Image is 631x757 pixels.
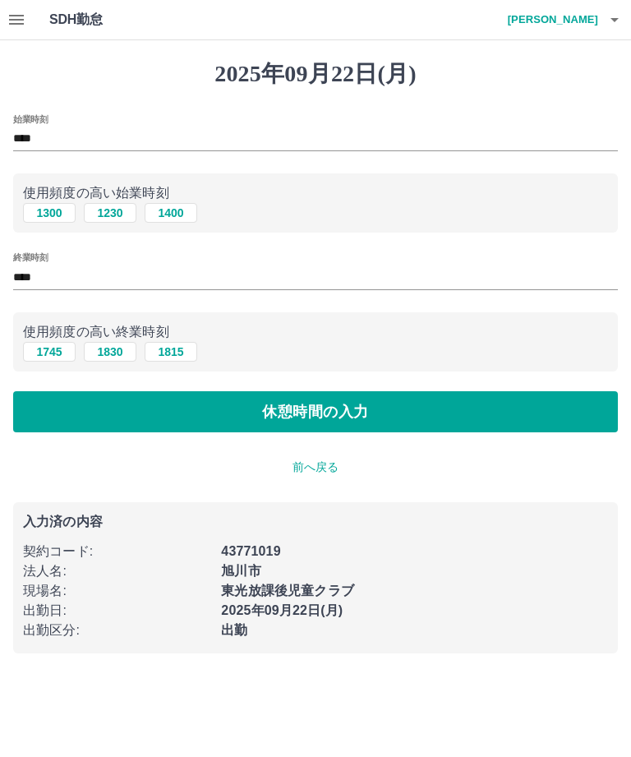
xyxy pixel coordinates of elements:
button: 1230 [84,203,136,223]
p: 契約コード : [23,542,211,561]
b: 出勤 [221,623,247,637]
b: 43771019 [221,544,280,558]
button: 休憩時間の入力 [13,391,618,432]
h1: 2025年09月22日(月) [13,60,618,88]
label: 始業時刻 [13,113,48,125]
b: 2025年09月22日(月) [221,603,343,617]
p: 使用頻度の高い始業時刻 [23,183,608,203]
button: 1830 [84,342,136,362]
p: 法人名 : [23,561,211,581]
button: 1300 [23,203,76,223]
b: 旭川市 [221,564,260,578]
button: 1745 [23,342,76,362]
label: 終業時刻 [13,252,48,264]
p: 使用頻度の高い終業時刻 [23,322,608,342]
p: 出勤区分 : [23,621,211,640]
button: 1400 [145,203,197,223]
p: 前へ戻る [13,459,618,476]
b: 東光放課後児童クラブ [221,584,354,598]
p: 入力済の内容 [23,515,608,529]
p: 現場名 : [23,581,211,601]
p: 出勤日 : [23,601,211,621]
button: 1815 [145,342,197,362]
